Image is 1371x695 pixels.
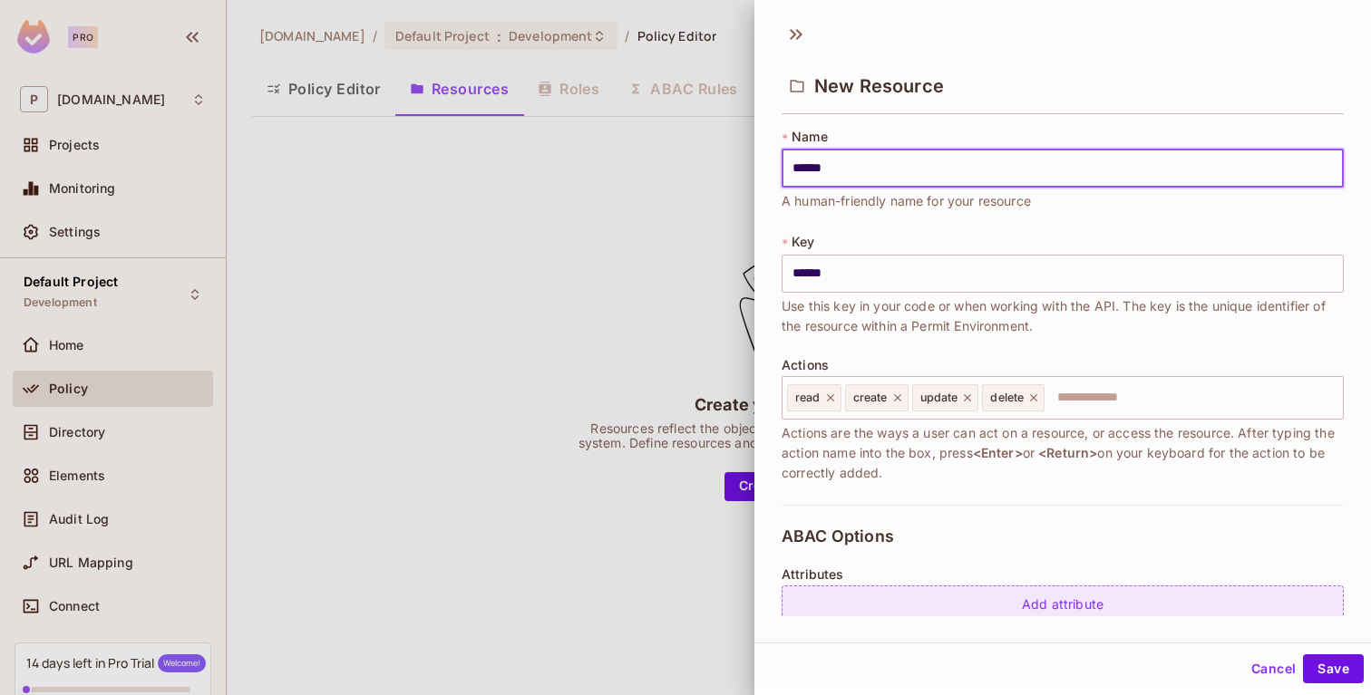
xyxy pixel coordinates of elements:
span: Use this key in your code or when working with the API. The key is the unique identifier of the r... [782,296,1344,336]
span: <Return> [1038,445,1097,460]
span: update [920,391,958,405]
button: Save [1303,654,1364,683]
div: create [845,384,909,411]
button: Cancel [1244,654,1303,683]
span: New Resource [814,75,944,97]
span: Key [792,235,814,249]
span: Attributes [782,567,844,582]
span: Actions are the ways a user can act on a resource, or access the resource. After typing the actio... [782,423,1344,483]
div: update [912,384,979,411]
div: Add attribute [782,585,1344,624]
span: ABAC Options [782,527,894,545]
span: read [795,391,821,405]
span: create [853,391,888,405]
span: <Enter> [973,445,1023,460]
span: A human-friendly name for your resource [782,191,1031,211]
span: Name [792,130,828,144]
div: delete [982,384,1045,411]
span: delete [990,391,1024,405]
span: Actions [782,358,829,372]
div: read [787,384,841,411]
